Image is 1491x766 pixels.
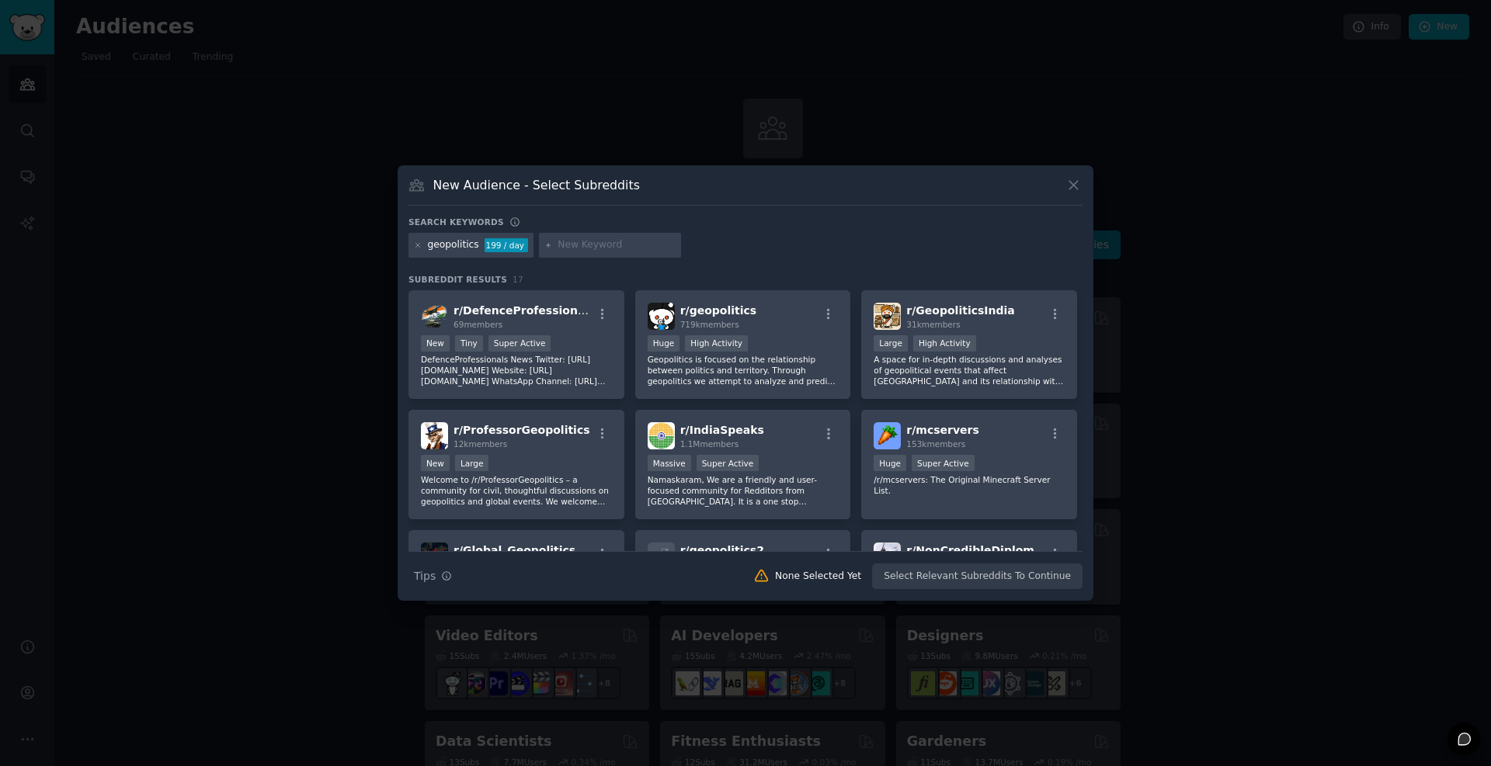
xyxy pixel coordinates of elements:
img: Global_Geopolitics [421,542,448,570]
div: Massive [648,455,691,471]
div: Tiny [455,335,483,352]
img: IndiaSpeaks [648,422,675,449]
div: Large [874,335,908,352]
input: New Keyword [558,238,676,252]
div: New [421,455,450,471]
img: ProfessorGeopolitics [421,422,448,449]
span: r/ Global_Geopolitics [454,544,575,556]
div: Super Active [912,455,975,471]
div: New [421,335,450,352]
p: DefenceProfessionals News Twitter: [URL][DOMAIN_NAME] Website: [URL][DOMAIN_NAME] WhatsApp Channe... [421,354,612,386]
p: /r/mcservers: The Original Minecraft Server List. [874,474,1065,496]
span: 719k members [680,320,739,329]
img: mcservers [874,422,901,449]
img: GeopoliticsIndia [874,303,901,330]
img: DefenceProfessionals [421,303,448,330]
span: r/ DefenceProfessionals [454,304,596,317]
p: Namaskaram, We are a friendly and user-focused community for Redditors from [GEOGRAPHIC_DATA]. It... [648,474,839,507]
button: Tips [408,563,457,590]
div: 199 / day [485,238,528,252]
span: 69 members [454,320,502,329]
h3: Search keywords [408,217,504,227]
span: Tips [414,568,436,584]
div: Huge [648,335,680,352]
span: 31k members [906,320,960,329]
div: Large [455,455,489,471]
div: Huge [874,455,906,471]
h3: New Audience - Select Subreddits [433,177,640,193]
span: r/ NonCredibleDiplomacy [906,544,1055,556]
div: Super Active [697,455,759,471]
p: A space for in-depth discussions and analyses of geopolitical events that affect [GEOGRAPHIC_DATA... [874,354,1065,386]
img: geopolitics [648,303,675,330]
span: r/ geopolitics2 [680,544,764,556]
span: r/ mcservers [906,424,979,436]
span: 1.1M members [680,439,739,449]
span: r/ GeopoliticsIndia [906,304,1014,317]
span: 153k members [906,439,965,449]
div: Super Active [488,335,551,352]
span: Subreddit Results [408,274,507,285]
span: r/ ProfessorGeopolitics [454,424,590,436]
span: 12k members [454,439,507,449]
span: r/ IndiaSpeaks [680,424,764,436]
div: None Selected Yet [775,570,861,584]
p: Geopolitics is focused on the relationship between politics and territory. Through geopolitics we... [648,354,839,386]
div: High Activity [913,335,976,352]
span: 17 [513,275,523,284]
img: NonCredibleDiplomacy [874,542,901,570]
div: High Activity [685,335,748,352]
div: geopolitics [428,238,479,252]
p: Welcome to /r/ProfessorGeopolitics – a community for civil, thoughtful discussions on geopolitics... [421,474,612,507]
span: r/ geopolitics [680,304,757,317]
